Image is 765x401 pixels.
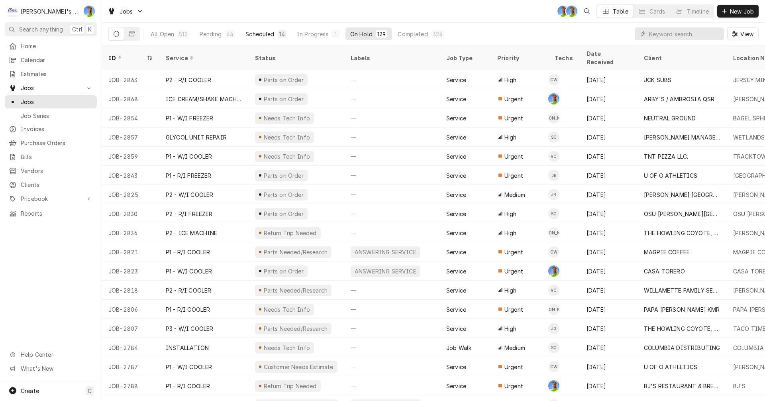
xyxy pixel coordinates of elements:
[7,6,18,17] div: C
[5,81,97,94] a: Go to Jobs
[548,132,559,143] div: SC
[581,5,593,18] button: Open search
[21,139,93,147] span: Purchase Orders
[548,151,559,162] div: VC
[644,382,720,390] div: BJ'S RESTAURANT & BREWHOUSE
[717,5,759,18] button: New Job
[580,338,637,357] div: [DATE]
[644,305,720,314] div: PAPA [PERSON_NAME] KMR
[644,267,685,275] div: CASA TORERO
[504,76,517,84] span: High
[548,112,559,124] div: [PERSON_NAME]
[21,98,93,106] span: Jobs
[548,227,559,238] div: Justin Achter's Avatar
[5,53,97,67] a: Calendar
[5,362,97,375] a: Go to What's New
[19,25,63,33] span: Search anything
[548,132,559,143] div: Steven Cramer's Avatar
[166,76,211,84] div: P2 - R/I COOLER
[263,114,311,122] div: Needs Tech Info
[351,54,433,62] div: Labels
[102,300,159,319] div: JOB-2806
[733,133,765,142] div: WETLANDS
[166,114,214,122] div: P1 - W/I FREEZER
[548,170,559,181] div: Joey Brabb's Avatar
[88,387,92,395] span: C
[644,344,720,352] div: COLUMBIA DISTRIBUTING
[557,6,569,17] div: GA
[166,171,212,180] div: P1 - R/I FREEZER
[166,54,241,62] div: Service
[446,267,466,275] div: Service
[733,382,746,390] div: BJ'S
[580,128,637,147] div: [DATE]
[166,324,213,333] div: P3 - W/I COOLER
[548,361,559,372] div: CW
[21,7,79,16] div: [PERSON_NAME]'s Refrigeration
[263,324,328,333] div: Parts Needed/Research
[263,267,304,275] div: Parts on Order
[580,147,637,166] div: [DATE]
[102,185,159,204] div: JOB-2825
[102,338,159,357] div: JOB-2784
[5,348,97,361] a: Go to Help Center
[166,286,211,295] div: P2 - R/I COOLER
[5,22,97,36] button: Search anythingCtrlK
[297,30,329,38] div: In Progress
[548,151,559,162] div: Valente Castillo's Avatar
[580,281,637,300] div: [DATE]
[5,39,97,53] a: Home
[580,204,637,223] div: [DATE]
[102,376,159,395] div: JOB-2788
[104,5,147,18] a: Go to Jobs
[21,153,93,161] span: Bills
[166,229,218,237] div: P2 - ICE MACHINE
[446,286,466,295] div: Service
[21,181,93,189] span: Clients
[580,223,637,242] div: [DATE]
[504,152,523,161] span: Urgent
[344,300,440,319] div: —
[166,382,210,390] div: P1 - R/I COOLER
[548,93,559,104] div: GA
[263,305,311,314] div: Needs Tech Info
[555,54,574,62] div: Techs
[179,30,187,38] div: 512
[580,108,637,128] div: [DATE]
[350,30,373,38] div: On Hold
[644,229,720,237] div: THE HOWLING COYOTE, INC.
[72,25,82,33] span: Ctrl
[446,152,466,161] div: Service
[644,54,719,62] div: Client
[21,42,93,50] span: Home
[120,7,133,16] span: Jobs
[504,133,517,142] span: High
[226,30,233,38] div: 44
[263,286,328,295] div: Parts Needed/Research
[644,286,720,295] div: WILLAMETTE FAMILY SERVICES
[21,56,93,64] span: Calendar
[446,76,466,84] div: Service
[548,170,559,181] div: JB
[102,108,159,128] div: JOB-2854
[5,164,97,177] a: Vendors
[263,382,318,390] div: Return Trip Needed
[279,30,285,38] div: 14
[504,210,517,218] span: High
[644,191,720,199] div: [PERSON_NAME] [GEOGRAPHIC_DATA]
[344,89,440,108] div: —
[580,70,637,89] div: [DATE]
[5,67,97,81] a: Estimates
[102,204,159,223] div: JOB-2830
[5,192,97,205] a: Go to Pricebook
[108,54,145,62] div: ID
[446,133,466,142] div: Service
[548,246,559,258] div: Cameron Ward's Avatar
[548,74,559,85] div: Cameron Ward's Avatar
[446,344,471,352] div: Job Walk
[548,323,559,334] div: Johnny Guerra's Avatar
[580,166,637,185] div: [DATE]
[344,357,440,376] div: —
[504,229,517,237] span: High
[548,265,559,277] div: Greg Austin's Avatar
